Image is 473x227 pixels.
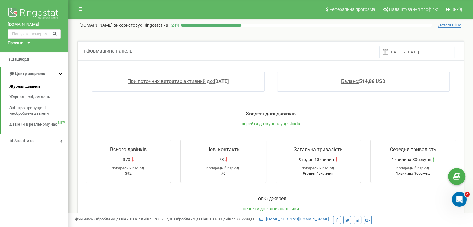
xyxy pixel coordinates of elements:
[94,217,173,221] span: Оброблено дзвінків за 7 днів :
[9,119,68,130] a: Дзвінки в реальному часіNEW
[128,78,229,84] a: При поточних витратах активний до:[DATE]
[389,7,438,12] span: Налаштування профілю
[14,138,34,143] span: Аналiтика
[221,171,225,176] span: 76
[8,29,61,39] input: Пошук за номером
[9,105,65,117] span: Звіт про пропущені необроблені дзвінки
[79,22,168,28] p: [DOMAIN_NAME]
[151,217,173,221] u: 1 760 712,00
[9,94,50,100] span: Журнал повідомлень
[390,146,436,152] span: Середня тривалість
[8,22,61,28] a: [DOMAIN_NAME]
[259,217,329,221] a: [EMAIL_ADDRESS][DOMAIN_NAME]
[294,146,343,152] span: Загальна тривалість
[438,23,461,28] span: Детальніше
[1,67,68,81] a: Центр звернень
[114,23,168,28] span: використовує Ringostat на
[302,166,335,170] span: попередній період:
[9,81,68,92] a: Журнал дзвінків
[465,192,470,197] span: 2
[206,166,240,170] span: попередній період:
[341,78,385,84] a: Баланс:514,86 USD
[174,217,255,221] span: Оброблено дзвінків за 30 днів :
[15,71,45,76] span: Центр звернень
[110,146,147,152] span: Всього дзвінків
[8,6,61,22] img: Ringostat logo
[246,111,296,117] span: Зведені дані дзвінків
[452,192,467,207] iframe: Intercom live chat
[9,103,68,119] a: Звіт про пропущені необроблені дзвінки
[168,22,181,28] p: 24 %
[125,171,132,176] span: 392
[9,92,68,103] a: Журнал повідомлень
[299,156,334,163] span: 9годин 18хвилин
[128,78,214,84] span: При поточних витратах активний до:
[396,171,430,176] span: 1хвилина 30секунд
[219,156,224,163] span: 73
[206,146,240,152] span: Нові контакти
[112,166,145,170] span: попередній період:
[243,206,299,211] a: перейти до звітів аналітики
[255,196,286,202] span: Toп-5 джерел
[11,57,29,62] span: Дашборд
[75,217,93,221] span: 99,989%
[396,166,430,170] span: попередній період:
[451,7,462,12] span: Вихід
[303,171,333,176] span: 9годин 45хвилин
[82,48,132,54] span: Інформаційна панель
[242,121,300,126] a: перейти до журналу дзвінків
[9,84,40,90] span: Журнал дзвінків
[341,78,359,84] span: Баланс:
[123,156,130,163] span: 370
[8,40,24,46] div: Проєкти
[392,156,431,163] span: 1хвилина 30секунд
[329,7,375,12] span: Реферальна програма
[233,217,255,221] u: 7 775 288,00
[9,122,58,127] span: Дзвінки в реальному часі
